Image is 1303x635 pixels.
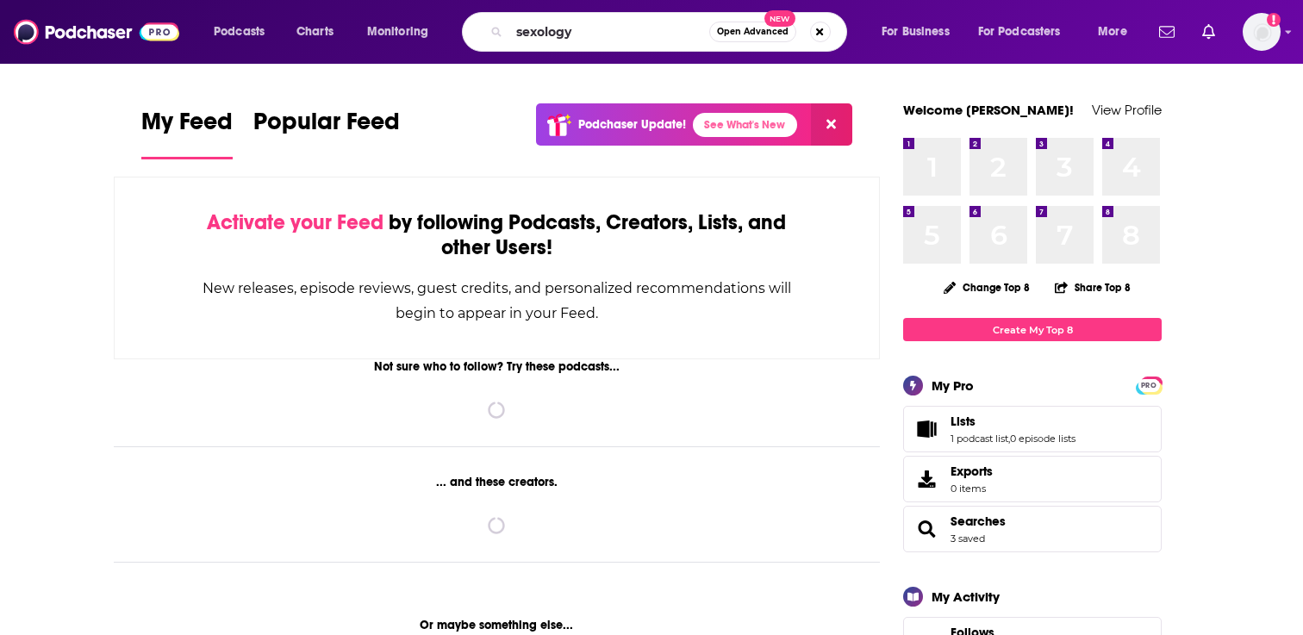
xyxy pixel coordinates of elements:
[717,28,789,36] span: Open Advanced
[14,16,179,48] img: Podchaser - Follow, Share and Rate Podcasts
[207,209,383,235] span: Activate your Feed
[578,117,686,132] p: Podchaser Update!
[214,20,265,44] span: Podcasts
[1243,13,1281,51] button: Show profile menu
[951,414,1075,429] a: Lists
[951,514,1006,529] a: Searches
[1098,20,1127,44] span: More
[903,102,1074,118] a: Welcome [PERSON_NAME]!
[1008,433,1010,445] span: ,
[882,20,950,44] span: For Business
[909,417,944,441] a: Lists
[951,414,976,429] span: Lists
[932,377,974,394] div: My Pro
[951,464,993,479] span: Exports
[253,107,400,159] a: Popular Feed
[951,482,993,495] span: 0 items
[951,433,1008,445] a: 1 podcast list
[903,456,1162,502] a: Exports
[932,588,1000,605] div: My Activity
[1138,378,1159,391] a: PRO
[1267,13,1281,27] svg: Add a profile image
[253,107,400,146] span: Popular Feed
[1243,13,1281,51] span: Logged in as adrian.villarreal
[903,506,1162,552] span: Searches
[201,210,793,260] div: by following Podcasts, Creators, Lists, and other Users!
[1010,433,1075,445] a: 0 episode lists
[933,277,1040,298] button: Change Top 8
[1054,271,1132,304] button: Share Top 8
[201,276,793,326] div: New releases, episode reviews, guest credits, and personalized recommendations will begin to appe...
[285,18,344,46] a: Charts
[1195,17,1222,47] a: Show notifications dropdown
[114,359,880,374] div: Not sure who to follow? Try these podcasts...
[1092,102,1162,118] a: View Profile
[978,20,1061,44] span: For Podcasters
[114,475,880,489] div: ... and these creators.
[909,467,944,491] span: Exports
[870,18,971,46] button: open menu
[764,10,795,27] span: New
[709,22,796,42] button: Open AdvancedNew
[355,18,451,46] button: open menu
[1138,379,1159,392] span: PRO
[296,20,334,44] span: Charts
[141,107,233,146] span: My Feed
[367,20,428,44] span: Monitoring
[693,113,797,137] a: See What's New
[903,318,1162,341] a: Create My Top 8
[1152,17,1181,47] a: Show notifications dropdown
[478,12,863,52] div: Search podcasts, credits, & more...
[967,18,1086,46] button: open menu
[903,406,1162,452] span: Lists
[909,517,944,541] a: Searches
[1243,13,1281,51] img: User Profile
[141,107,233,159] a: My Feed
[509,18,709,46] input: Search podcasts, credits, & more...
[114,618,880,632] div: Or maybe something else...
[202,18,287,46] button: open menu
[951,532,985,545] a: 3 saved
[1086,18,1149,46] button: open menu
